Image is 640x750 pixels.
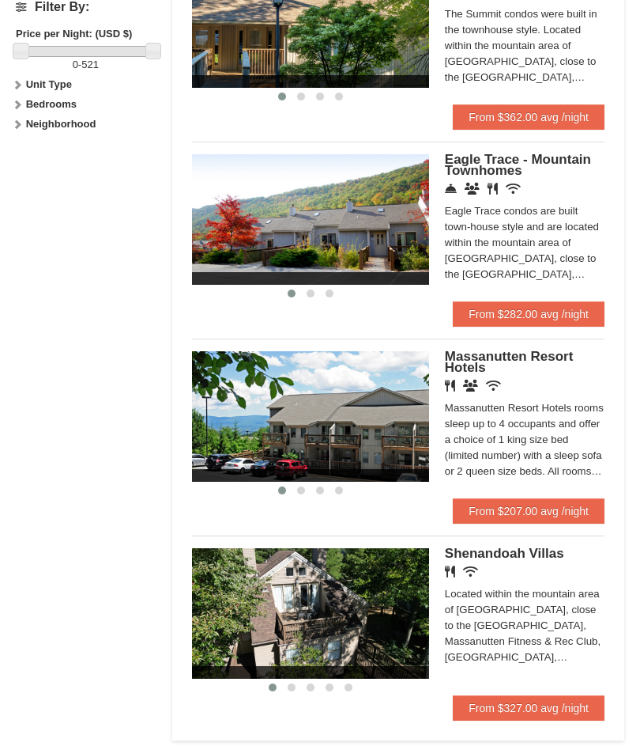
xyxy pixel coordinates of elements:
div: Located within the mountain area of [GEOGRAPHIC_DATA], close to the [GEOGRAPHIC_DATA], Massanutte... [445,586,604,665]
strong: Unit Type [26,78,72,90]
span: Shenandoah Villas [445,546,564,561]
i: Wireless Internet (free) [506,183,521,195]
a: From $282.00 avg /night [453,301,604,327]
i: Restaurant [445,566,455,578]
div: Eagle Trace condos are built town-house style and are located within the mountain area of [GEOGRA... [445,203,604,282]
span: 521 [81,59,99,70]
span: Massanutten Resort Hotels [445,349,573,375]
i: Conference Facilities [465,183,480,195]
a: From $362.00 avg /night [453,104,604,130]
strong: Bedrooms [26,98,77,110]
label: - [16,57,156,73]
div: Massanutten Resort Hotels rooms sleep up to 4 occupants and offer a choice of 1 king size bed (li... [445,400,604,479]
i: Banquet Facilities [463,380,478,392]
span: 0 [73,59,78,70]
a: From $327.00 avg /night [453,695,604,721]
span: Eagle Trace - Mountain Townhomes [445,152,591,178]
div: The Summit condos were built in the townhouse style. Located within the mountain area of [GEOGRAP... [445,6,604,85]
i: Restaurant [488,183,498,195]
i: Restaurant [445,380,455,392]
strong: Neighborhood [26,118,96,130]
strong: Price per Night: (USD $) [16,28,132,40]
a: From $207.00 avg /night [453,498,604,524]
i: Concierge Desk [445,183,457,195]
i: Wireless Internet (free) [486,380,501,392]
i: Wireless Internet (free) [463,566,478,578]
